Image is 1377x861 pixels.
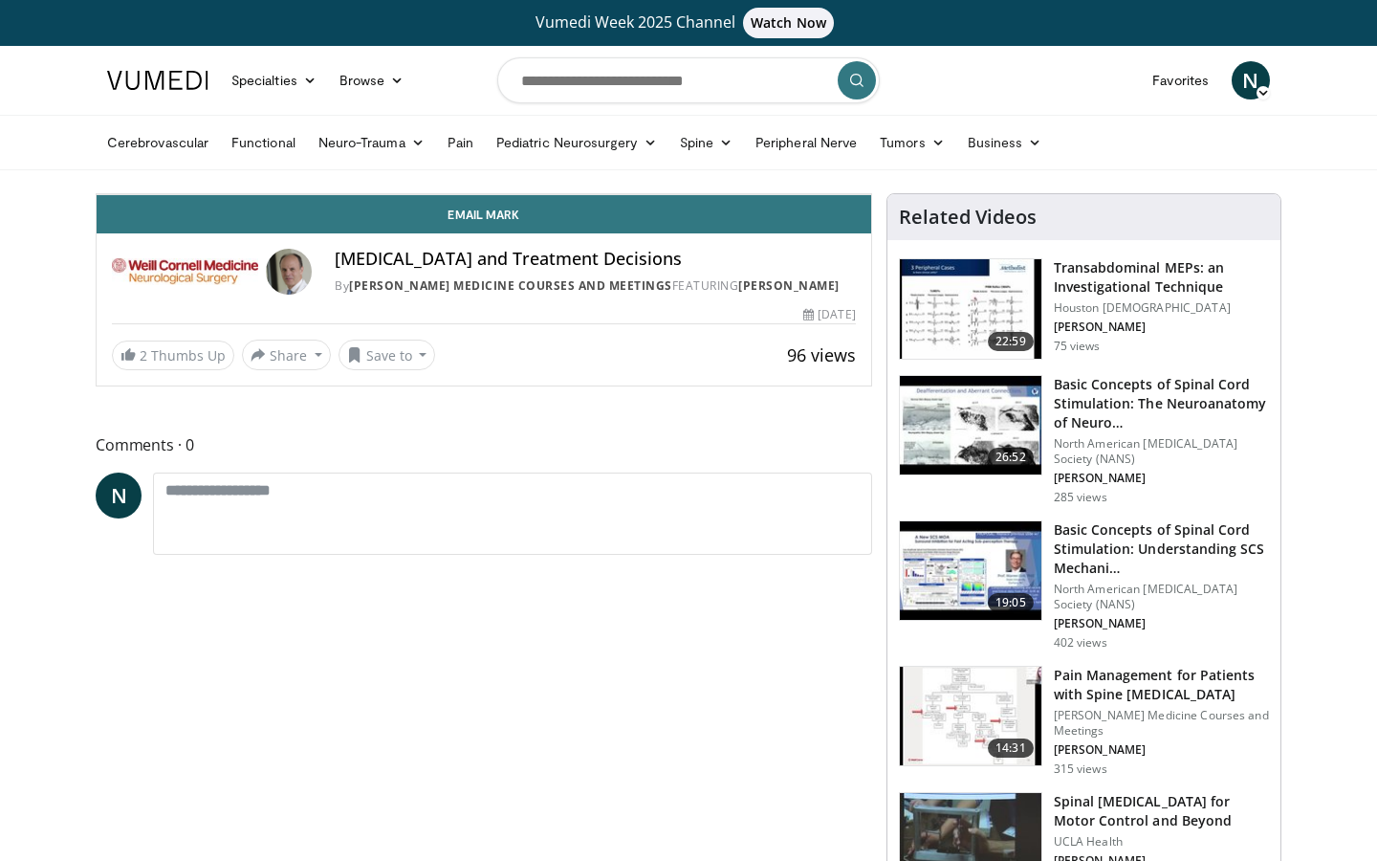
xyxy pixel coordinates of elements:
[1141,61,1220,99] a: Favorites
[1054,320,1269,335] p: [PERSON_NAME]
[900,376,1041,475] img: 56f187c5-4ee0-4fea-bafd-440954693c71.150x105_q85_crop-smart_upscale.jpg
[96,432,872,457] span: Comments 0
[803,306,855,323] div: [DATE]
[899,206,1037,229] h4: Related Videos
[1054,834,1269,850] p: UCLA Health
[97,195,871,233] a: Email Mark
[497,57,880,103] input: Search topics, interventions
[436,123,485,162] a: Pain
[1054,339,1101,354] p: 75 views
[738,277,840,294] a: [PERSON_NAME]
[107,71,208,90] img: VuMedi Logo
[1054,300,1269,316] p: Houston [DEMOGRAPHIC_DATA]
[899,666,1269,777] a: 14:31 Pain Management for Patients with Spine [MEDICAL_DATA] [PERSON_NAME] Medicine Courses and M...
[96,473,142,519] a: N
[242,340,331,370] button: Share
[1054,582,1269,612] p: North American [MEDICAL_DATA] Society (NANS)
[1054,666,1269,704] h3: Pain Management for Patients with Spine [MEDICAL_DATA]
[307,123,436,162] a: Neuro-Trauma
[1054,520,1269,578] h3: Basic Concepts of Spinal Cord Stimulation: Understanding SCS Mechani…
[339,340,436,370] button: Save to
[900,667,1041,766] img: d97692dc-9f18-4e90-87c2-562f424998fc.150x105_q85_crop-smart_upscale.jpg
[988,593,1034,612] span: 19:05
[349,277,672,294] a: [PERSON_NAME] Medicine Courses and Meetings
[668,123,744,162] a: Spine
[335,277,855,295] div: By FEATURING
[140,346,147,364] span: 2
[110,8,1267,38] a: Vumedi Week 2025 ChannelWatch Now
[1054,471,1269,486] p: [PERSON_NAME]
[1054,792,1269,830] h3: Spinal [MEDICAL_DATA] for Motor Control and Beyond
[743,8,834,38] span: Watch Now
[1054,635,1107,651] p: 402 views
[328,61,416,99] a: Browse
[1054,375,1269,432] h3: Basic Concepts of Spinal Cord Stimulation: The Neuroanatomy of Neuro…
[220,61,328,99] a: Specialties
[335,249,855,270] h4: [MEDICAL_DATA] and Treatment Decisions
[956,123,1054,162] a: Business
[1054,258,1269,297] h3: Transabdominal MEPs: an Investigational Technique
[899,258,1269,360] a: 22:59 Transabdominal MEPs: an Investigational Technique Houston [DEMOGRAPHIC_DATA] [PERSON_NAME] ...
[1232,61,1270,99] a: N
[1054,436,1269,467] p: North American [MEDICAL_DATA] Society (NANS)
[220,123,307,162] a: Functional
[112,249,258,295] img: Weill Cornell Medicine Courses and Meetings
[988,739,1034,758] span: 14:31
[988,332,1034,351] span: 22:59
[744,123,868,162] a: Peripheral Nerve
[1054,490,1107,505] p: 285 views
[97,194,871,195] video-js: Video Player
[1054,708,1269,739] p: [PERSON_NAME] Medicine Courses and Meetings
[485,123,668,162] a: Pediatric Neurosurgery
[900,259,1041,359] img: 1a318922-2e81-4474-bd2b-9f1cef381d3f.150x105_q85_crop-smart_upscale.jpg
[1054,762,1107,777] p: 315 views
[899,520,1269,651] a: 19:05 Basic Concepts of Spinal Cord Stimulation: Understanding SCS Mechani… North American [MEDIC...
[988,448,1034,467] span: 26:52
[787,343,856,366] span: 96 views
[900,521,1041,621] img: 1680daec-fcfd-4287-ac41-19e7acb46365.150x105_q85_crop-smart_upscale.jpg
[868,123,956,162] a: Tumors
[96,123,220,162] a: Cerebrovascular
[1054,616,1269,631] p: [PERSON_NAME]
[899,375,1269,505] a: 26:52 Basic Concepts of Spinal Cord Stimulation: The Neuroanatomy of Neuro… North American [MEDIC...
[112,341,234,370] a: 2 Thumbs Up
[266,249,312,295] img: Avatar
[1054,742,1269,758] p: [PERSON_NAME]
